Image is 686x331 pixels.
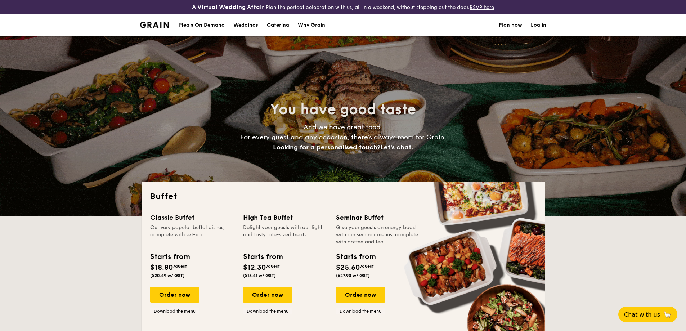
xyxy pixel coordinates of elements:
[470,4,494,10] a: RSVP here
[140,22,169,28] img: Grain
[380,143,413,151] span: Let's chat.
[531,14,546,36] a: Log in
[624,311,660,318] span: Chat with us
[150,263,173,272] span: $18.80
[240,123,446,151] span: And we have great food. For every guest and any occasion, there’s always room for Grain.
[140,22,169,28] a: Logotype
[618,307,677,322] button: Chat with us🦙
[150,273,185,278] span: ($20.49 w/ GST)
[336,287,385,303] div: Order now
[243,287,292,303] div: Order now
[243,308,292,314] a: Download the menu
[229,14,263,36] a: Weddings
[267,14,289,36] h1: Catering
[179,14,225,36] div: Meals On Demand
[150,224,234,246] div: Our very popular buffet dishes, complete with set-up.
[175,14,229,36] a: Meals On Demand
[499,14,522,36] a: Plan now
[243,213,327,223] div: High Tea Buffet
[336,213,420,223] div: Seminar Buffet
[136,3,551,12] div: Plan the perfect celebration with us, all in a weekend, without stepping out the door.
[270,101,416,118] span: You have good taste
[243,224,327,246] div: Delight your guests with our light and tasty bite-sized treats.
[150,251,189,262] div: Starts from
[663,310,672,319] span: 🦙
[336,263,360,272] span: $25.60
[243,273,276,278] span: ($13.41 w/ GST)
[298,14,325,36] div: Why Grain
[150,191,536,202] h2: Buffet
[336,251,375,262] div: Starts from
[173,264,187,269] span: /guest
[243,251,282,262] div: Starts from
[273,143,380,151] span: Looking for a personalised touch?
[233,14,258,36] div: Weddings
[150,287,199,303] div: Order now
[263,14,293,36] a: Catering
[336,273,370,278] span: ($27.90 w/ GST)
[336,308,385,314] a: Download the menu
[336,224,420,246] div: Give your guests an energy boost with our seminar menus, complete with coffee and tea.
[243,263,266,272] span: $12.30
[150,213,234,223] div: Classic Buffet
[192,3,264,12] h4: A Virtual Wedding Affair
[266,264,280,269] span: /guest
[150,308,199,314] a: Download the menu
[360,264,374,269] span: /guest
[293,14,329,36] a: Why Grain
